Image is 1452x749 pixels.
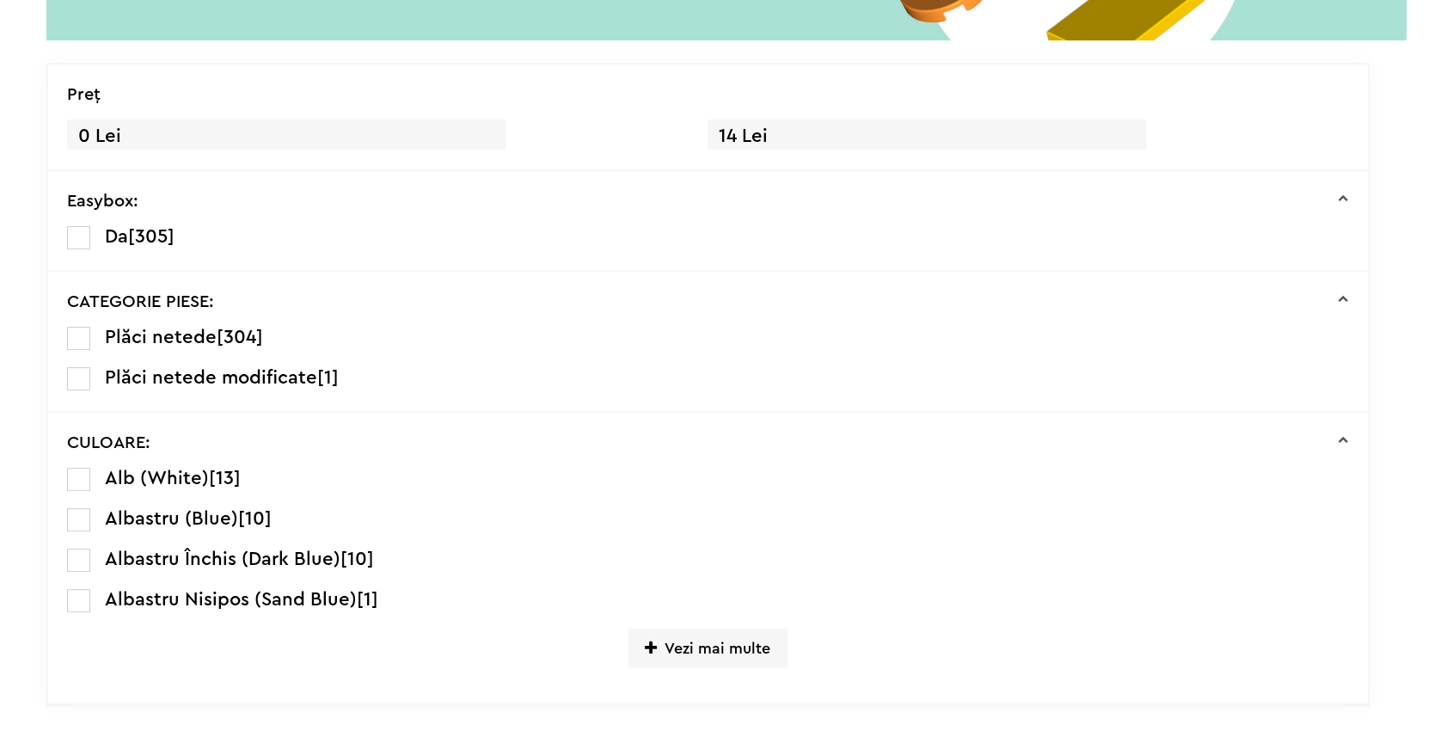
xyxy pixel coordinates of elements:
span: [305] [128,227,175,246]
span: Vezi mai multe [628,629,787,667]
p: Easybox: [67,193,138,210]
span: [10] [340,549,374,568]
p: CATEGORIE PIESE: [67,293,214,310]
span: Alb (White) [105,469,209,488]
p: Preţ [67,86,101,103]
span: [1] [317,368,339,387]
span: [1] [357,590,378,609]
span: [10] [238,509,272,528]
span: Albastru Închis (Dark Blue) [105,549,340,568]
span: Albastru Nisipos (Sand Blue) [105,590,357,609]
span: 0 Lei [67,120,505,153]
span: [13] [209,469,241,488]
span: 14 Lei [708,120,1146,153]
p: CULOARE: [67,434,150,451]
span: [304] [217,328,263,347]
span: Albastru (Blue) [105,509,238,528]
span: Da [105,227,128,246]
span: Plăci netede [105,328,217,347]
span: Plăci netede modificate [105,368,317,387]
